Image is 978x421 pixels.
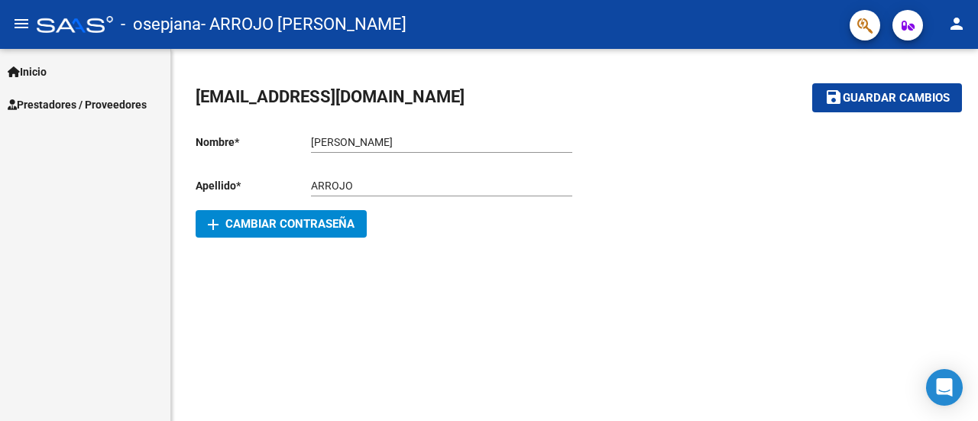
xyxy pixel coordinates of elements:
span: - ARROJO [PERSON_NAME] [201,8,406,41]
mat-icon: person [947,15,966,33]
button: Cambiar Contraseña [196,210,367,238]
p: Nombre [196,134,311,151]
mat-icon: menu [12,15,31,33]
button: Guardar cambios [812,83,962,112]
span: Guardar cambios [843,92,950,105]
span: Cambiar Contraseña [208,217,355,231]
span: [EMAIL_ADDRESS][DOMAIN_NAME] [196,87,465,106]
span: - osepjana [121,8,201,41]
div: Open Intercom Messenger [926,369,963,406]
mat-icon: add [204,215,222,234]
span: Prestadores / Proveedores [8,96,147,113]
span: Inicio [8,63,47,80]
p: Apellido [196,177,311,194]
mat-icon: save [824,88,843,106]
